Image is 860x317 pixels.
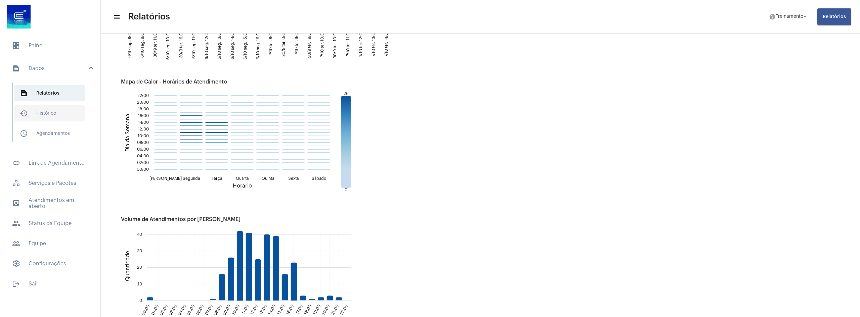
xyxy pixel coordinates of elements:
[273,236,279,301] path: 14:00 39
[7,195,94,211] span: Atendimentos em aberto
[138,114,149,118] text: 16:00
[282,30,286,57] text: 30/9 ter. 0:00
[269,30,273,55] text: 7/10 ter. 8:00
[186,304,196,316] text: 05:00
[243,30,248,59] text: 6/10 seg. 15:00
[12,179,20,187] span: sidenav icon
[291,263,297,301] path: 16:00 23
[286,304,294,315] text: 16:00
[237,231,243,301] path: 10:00 42
[307,30,311,58] text: 30/9 ter. 19:00
[138,120,149,124] text: 14:00
[7,235,94,252] span: Equipe
[113,13,120,21] mat-icon: sidenav icon
[7,38,94,54] span: Painel
[222,304,231,316] text: 09:00
[276,304,285,315] text: 15:00
[288,176,299,180] text: Sexta
[233,183,252,189] text: Horário
[14,85,85,101] span: Relatórios
[137,147,149,151] text: 06:00
[205,304,214,316] text: 07:00
[137,154,149,158] text: 04:00
[339,304,348,316] text: 22:00
[295,30,299,55] text: 7/10 ter. 9:00
[817,8,851,25] button: Relatórios
[20,129,28,138] mat-icon: sidenav icon
[320,30,324,57] text: 7/10 ter. 10:00
[300,296,306,300] path: 17:00 3
[137,232,142,236] text: 40
[12,42,20,50] span: sidenav icon
[12,64,20,72] mat-icon: sidenav icon
[345,188,347,192] span: 0
[241,304,249,315] text: 11:00
[168,304,178,316] text: 03:00
[268,304,276,315] text: 14:00
[228,258,234,301] path: 09:00 26
[138,127,149,131] text: 12:00
[217,30,222,59] text: 6/10 seg. 13:00
[137,141,149,145] text: 08:00
[327,296,333,300] path: 20:00 3
[7,256,94,272] span: Configurações
[5,3,32,30] img: d4669ae0-8c07-2337-4f67-34b0df7f5ae4.jpeg
[346,30,350,56] text: 7/10 ter. 11:00
[12,199,20,207] mat-icon: sidenav icon
[312,176,326,180] text: Sábado
[219,274,225,300] path: 08:00 16
[259,304,267,315] text: 13:00
[137,94,149,98] text: 22:00
[213,304,222,316] text: 08:00
[14,125,85,142] span: Agendamentos
[159,304,169,316] text: 02:00
[262,176,274,180] text: Quinta
[128,30,132,58] text: 6/10 seg. 8:00
[212,176,222,181] text: Terça
[7,215,94,231] span: Status da Equipe
[372,30,376,57] text: 7/10 ter. 13:00
[331,304,339,315] text: 21:00
[192,30,196,59] text: 6/10 seg. 11:00
[128,11,170,22] span: Relatórios
[4,79,100,151] div: sidenav iconDados
[7,155,94,171] span: Link de Agendamento
[183,176,200,181] text: Segunda
[7,276,94,292] span: Sair
[125,114,130,152] text: Dia da Semana
[138,134,149,138] text: 10:00
[256,30,260,59] text: 6/10 seg. 16:00
[384,30,388,57] text: 7/10 ter. 14:00
[137,100,149,104] text: 20:00
[138,107,149,111] text: 18:00
[12,159,20,167] mat-icon: sidenav icon
[359,30,363,57] text: 7/10 ter. 12:00
[137,249,142,253] text: 30
[149,176,182,180] text: [PERSON_NAME]
[776,14,803,19] span: Treinamento
[4,58,100,79] mat-expansion-panel-header: sidenav iconDados
[309,299,315,300] path: 18:00 1
[153,30,157,57] text: 30/9 ter. 11:00
[246,233,252,301] path: 11:00 41
[231,304,241,316] text: 10:00
[12,260,20,268] span: sidenav icon
[147,297,153,300] path: 00:00 2
[765,10,812,23] button: Treinamento
[12,280,20,288] mat-icon: sidenav icon
[177,304,186,316] text: 04:00
[12,240,20,248] mat-icon: sidenav icon
[336,297,342,300] path: 21:00 2
[333,30,337,58] text: 30/9 ter. 10:00
[14,105,85,121] span: Histórico
[137,161,149,165] text: 02:00
[344,92,348,96] span: 26
[179,30,183,58] text: 30/9 ter. 16:00
[7,175,94,191] span: Serviços e Pacotes
[195,304,205,316] text: 06:00
[769,13,776,20] mat-icon: help
[264,234,270,301] path: 13:00 40
[210,299,216,300] path: 07:00 1
[20,89,28,97] mat-icon: sidenav icon
[304,304,312,315] text: 18:00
